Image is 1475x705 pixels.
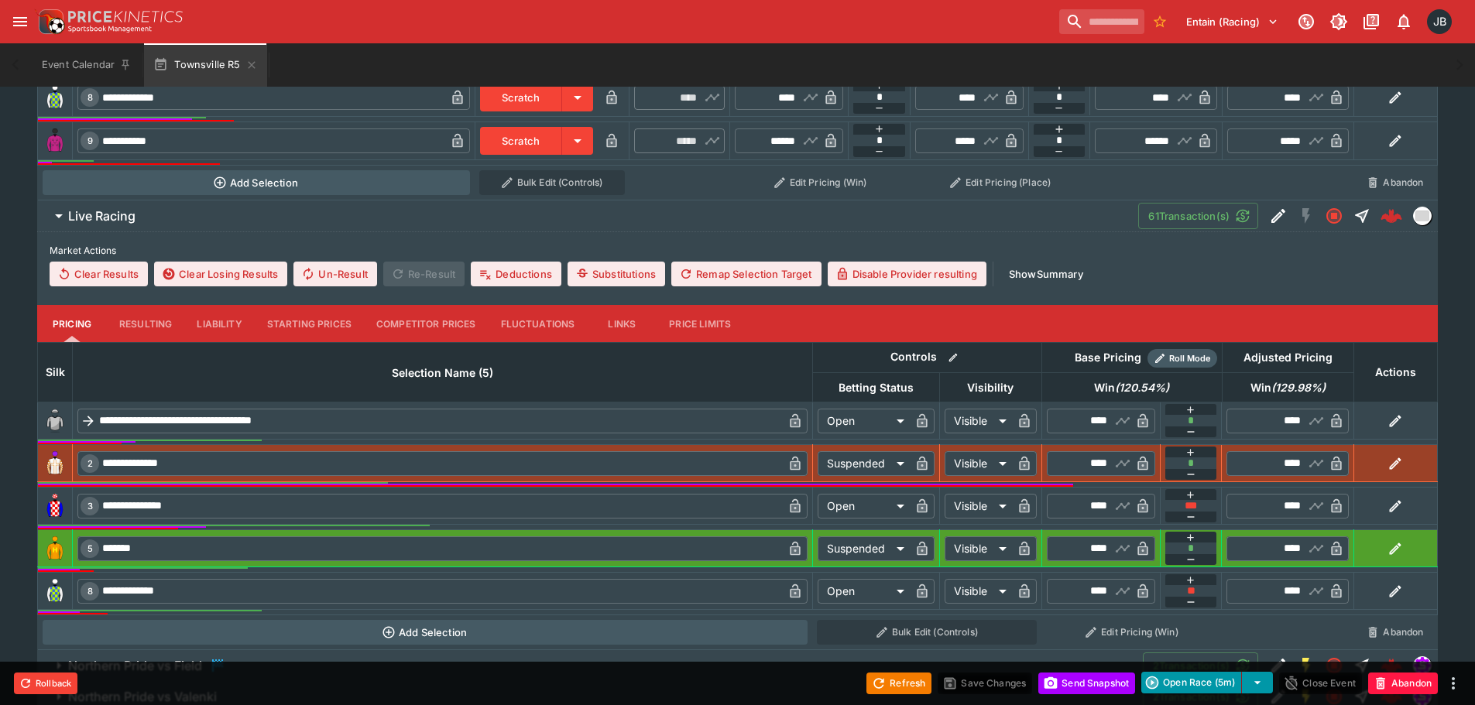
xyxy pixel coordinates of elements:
[1069,348,1147,368] div: Base Pricing
[184,305,254,342] button: Liability
[1242,672,1273,693] button: select merge strategy
[818,451,910,476] div: Suspended
[1077,378,1186,397] span: Win(120.54%)
[1414,657,1431,674] img: simulator
[43,451,67,476] img: runner 2
[43,579,67,604] img: runner 8
[1427,9,1452,34] div: Josh Brown
[480,127,563,155] button: Scratch
[383,262,465,286] span: Re-Result
[1292,202,1320,230] button: SGM Disabled
[1325,207,1343,225] svg: Closed
[1147,349,1217,368] div: Show/hide Price Roll mode configuration.
[34,6,65,37] img: PriceKinetics Logo
[812,343,1041,373] th: Controls
[1413,207,1432,225] div: liveracing
[1141,672,1242,693] button: Open Race (5m)
[945,451,1012,476] div: Visible
[68,11,183,22] img: PriceKinetics
[1222,343,1353,373] th: Adjusted Pricing
[68,208,135,224] h6: Live Racing
[43,170,471,195] button: Add Selection
[1320,652,1348,679] button: Closed
[1325,656,1343,675] svg: Closed
[1357,8,1385,36] button: Documentation
[1038,672,1135,694] button: Send Snapshot
[817,620,1037,645] button: Bulk Edit (Controls)
[1358,620,1432,645] button: Abandon
[84,543,96,554] span: 5
[144,43,266,87] button: Townsville R5
[1353,343,1437,402] th: Actions
[1292,8,1320,36] button: Connected to PK
[84,458,96,469] span: 2
[43,536,67,561] img: runner 5
[1059,9,1144,34] input: search
[1163,352,1217,365] span: Roll Mode
[1414,207,1431,224] img: liveracing
[1271,378,1326,397] em: ( 129.98 %)
[671,262,822,286] button: Remap Selection Target
[818,536,910,561] div: Suspended
[84,586,96,597] span: 8
[1325,8,1353,36] button: Toggle light/dark mode
[1264,652,1292,679] button: Edit Detail
[37,650,1143,681] button: Northern Pride vs Field
[107,305,184,342] button: Resulting
[1147,9,1172,34] button: No Bookmarks
[828,262,986,286] button: Disable Provider resulting
[818,494,910,518] div: Open
[818,409,910,433] div: Open
[1046,620,1217,645] button: Edit Pricing (Win)
[1422,5,1456,39] button: Josh Brown
[255,305,364,342] button: Starting Prices
[37,305,107,342] button: Pricing
[479,170,625,195] button: Bulk Edit (Controls)
[1376,200,1407,231] a: 1ef2f281-11c2-4105-8643-0ff3c184dc6a
[587,305,657,342] button: Links
[43,128,67,153] img: runner 9
[945,494,1012,518] div: Visible
[950,378,1031,397] span: Visibility
[84,135,96,146] span: 9
[1320,202,1348,230] button: Closed
[1292,652,1320,679] button: SGM Enabled
[33,43,141,87] button: Event Calendar
[84,92,96,103] span: 8
[945,409,1012,433] div: Visible
[1000,262,1093,286] button: ShowSummary
[43,409,67,433] img: blank-silk.png
[1381,655,1402,676] div: 471d3f3f-b736-416f-9877-4784743947b6
[37,200,1138,231] button: Live Racing
[1177,9,1288,34] button: Select Tenant
[1444,674,1463,693] button: more
[1348,202,1376,230] button: Straight
[293,262,376,286] span: Un-Result
[68,658,202,674] h6: Northern Pride vs Field
[1141,672,1273,693] div: split button
[43,85,67,110] img: runner 8
[471,262,561,286] button: Deductions
[1233,378,1343,397] span: Win(129.98%)
[6,8,34,36] button: open drawer
[154,262,287,286] button: Clear Losing Results
[43,494,67,518] img: runner 3
[50,262,148,286] button: Clear Results
[1143,652,1258,679] button: 2Transaction(s)
[84,501,96,512] span: 3
[489,305,588,342] button: Fluctuations
[375,364,510,382] span: Selection Name (5)
[1390,8,1418,36] button: Notifications
[38,343,73,402] th: Silk
[1381,205,1402,227] div: 1ef2f281-11c2-4105-8643-0ff3c184dc6a
[915,170,1086,195] button: Edit Pricing (Place)
[1115,378,1169,397] em: ( 120.54 %)
[1348,652,1376,679] button: Straight
[1358,170,1432,195] button: Abandon
[43,620,808,645] button: Add Selection
[657,305,743,342] button: Price Limits
[568,262,665,286] button: Substitutions
[945,579,1012,604] div: Visible
[1368,674,1438,690] span: Mark an event as closed and abandoned.
[68,26,152,33] img: Sportsbook Management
